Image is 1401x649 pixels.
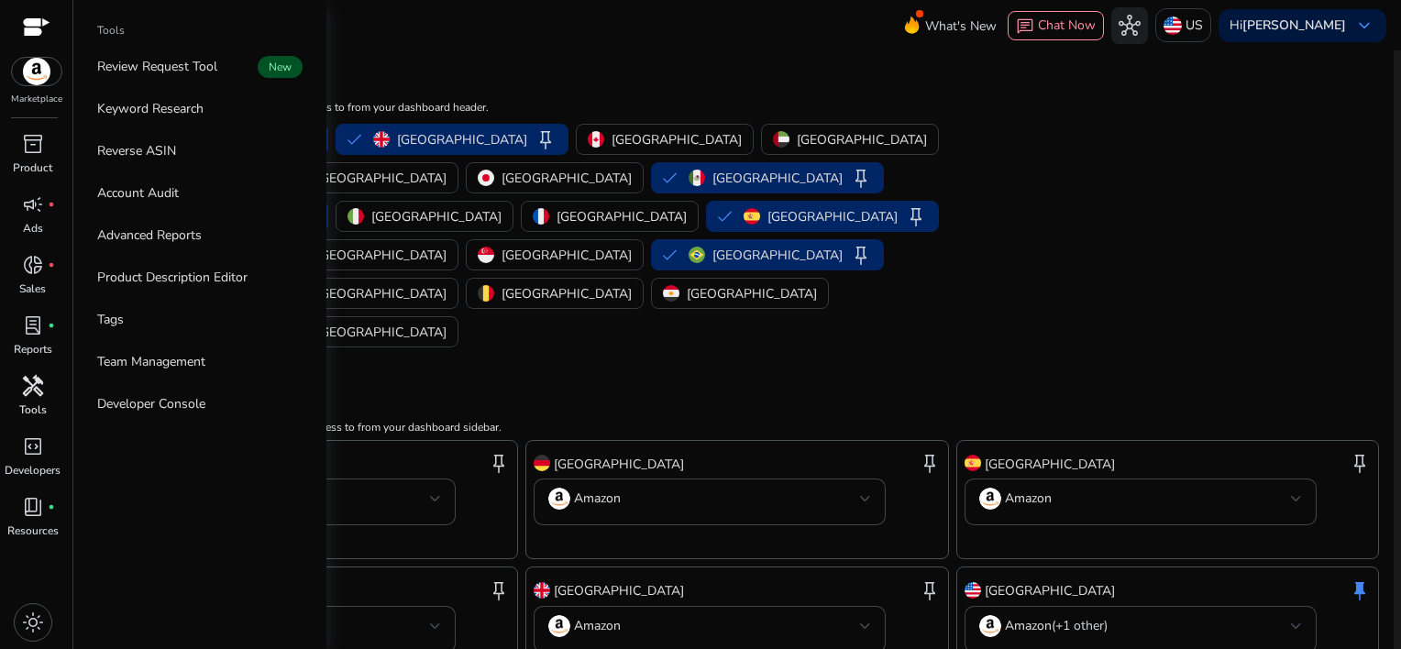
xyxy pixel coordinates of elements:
p: [GEOGRAPHIC_DATA] [371,207,502,226]
img: amazon.svg [548,488,570,510]
span: chat [1016,17,1034,36]
p: [GEOGRAPHIC_DATA] [554,455,684,474]
p: Amazon [1005,490,1052,507]
p: Advanced Reports [97,225,202,245]
p: [GEOGRAPHIC_DATA] [502,169,632,188]
span: keep [919,579,941,601]
img: amazon.svg [548,615,570,637]
span: keep [488,452,510,474]
p: Keyword Research [97,99,204,118]
p: Account Audit [97,183,179,203]
p: [GEOGRAPHIC_DATA] [502,284,632,303]
span: (+1 other) [1052,617,1108,634]
img: uk.svg [373,131,390,148]
p: Developers [5,462,61,478]
span: donut_small [22,254,44,276]
span: keep [850,167,872,189]
p: [GEOGRAPHIC_DATA] [316,246,447,265]
p: Resources [7,522,59,539]
img: ae.svg [773,131,789,148]
p: [GEOGRAPHIC_DATA] [712,169,843,188]
p: US [1186,9,1203,41]
span: What's New [925,10,997,42]
b: [PERSON_NAME] [1242,16,1346,34]
img: ca.svg [588,131,604,148]
p: Review Request Tool [97,57,217,76]
span: book_4 [22,496,44,518]
p: [GEOGRAPHIC_DATA] [316,284,447,303]
p: Amazon [574,490,621,507]
img: us.svg [965,582,981,599]
p: [GEOGRAPHIC_DATA] [985,581,1115,600]
span: keep [535,128,557,150]
span: keep [1349,579,1371,601]
h4: Marketplaces [95,395,1379,412]
span: code_blocks [22,435,44,457]
p: Product [13,159,52,176]
p: [GEOGRAPHIC_DATA] [985,455,1115,474]
img: amazon.svg [979,615,1001,637]
p: Amazon [1005,618,1108,634]
span: keep [905,205,927,227]
span: New [258,56,303,78]
p: Reverse ASIN [97,141,176,160]
p: [GEOGRAPHIC_DATA] [557,207,687,226]
span: keyboard_arrow_down [1353,15,1375,37]
img: amazon.svg [12,58,61,85]
button: hub [1111,7,1148,44]
p: Marketplace [11,93,62,106]
span: fiber_manual_record [48,201,55,208]
button: chatChat Now [1008,11,1104,40]
span: keep [1349,452,1371,474]
img: us.svg [1164,16,1182,35]
span: Chat Now [1038,16,1096,34]
p: Developer Console [97,394,205,413]
span: fiber_manual_record [48,322,55,329]
p: [GEOGRAPHIC_DATA] [797,130,927,149]
span: hub [1119,15,1141,37]
span: inventory_2 [22,133,44,155]
p: Product Description Editor [97,268,248,287]
img: es.svg [965,455,981,471]
p: Tools [97,22,125,38]
img: uk.svg [534,582,550,599]
span: fiber_manual_record [48,261,55,269]
span: handyman [22,375,44,397]
p: Reports [14,341,52,357]
img: jp.svg [478,170,494,186]
span: lab_profile [22,314,44,336]
p: Amazon [574,618,621,634]
span: keep [850,244,872,266]
h4: Geographies [95,76,951,93]
p: Team Management [97,352,205,371]
span: fiber_manual_record [48,503,55,511]
img: sg.svg [478,247,494,263]
p: Choose the Geographies you'd like quick access to from your dashboard header. [95,99,951,115]
span: campaign [22,193,44,215]
p: [GEOGRAPHIC_DATA] [612,130,742,149]
img: be.svg [478,285,494,302]
p: [GEOGRAPHIC_DATA] [397,130,527,149]
img: amazon.svg [979,488,1001,510]
p: Sales [19,280,46,297]
p: Hi [1230,19,1346,32]
p: Tools [19,401,47,418]
img: de.svg [534,455,550,471]
span: keep [919,452,941,474]
img: es.svg [744,208,760,225]
p: [GEOGRAPHIC_DATA] [502,246,632,265]
p: [GEOGRAPHIC_DATA] [687,284,817,303]
p: [GEOGRAPHIC_DATA] [767,207,898,226]
p: Ads [23,220,43,236]
img: br.svg [689,247,705,263]
p: [GEOGRAPHIC_DATA] [712,246,843,265]
p: [GEOGRAPHIC_DATA] [316,323,447,342]
span: keep [488,579,510,601]
span: light_mode [22,611,44,633]
img: it.svg [347,208,364,225]
img: fr.svg [533,208,549,225]
p: Choose the marketplace(s) you'd like quick access to from your dashboard sidebar. [95,419,1379,435]
p: [GEOGRAPHIC_DATA] [554,581,684,600]
p: [GEOGRAPHIC_DATA] [316,169,447,188]
img: eg.svg [663,285,679,302]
